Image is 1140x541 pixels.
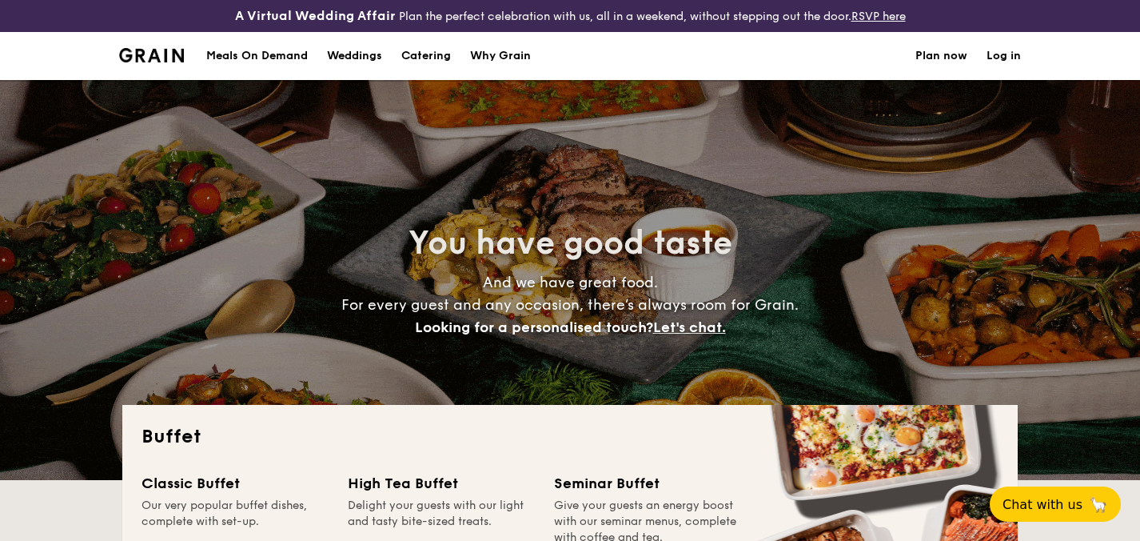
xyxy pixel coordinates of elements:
a: Meals On Demand [197,32,317,80]
a: Why Grain [460,32,540,80]
a: Logotype [119,48,184,62]
div: Classic Buffet [142,472,329,495]
span: Chat with us [1002,497,1082,512]
div: High Tea Buffet [348,472,535,495]
a: RSVP here [851,10,906,23]
a: Catering [392,32,460,80]
img: Grain [119,48,184,62]
h1: Catering [401,32,451,80]
a: Log in [987,32,1021,80]
h4: A Virtual Wedding Affair [235,6,396,26]
div: Why Grain [470,32,531,80]
span: 🦙 [1089,495,1108,514]
a: Weddings [317,32,392,80]
div: Seminar Buffet [554,472,741,495]
h2: Buffet [142,424,998,450]
div: Plan the perfect celebration with us, all in a weekend, without stepping out the door. [190,6,951,26]
div: Weddings [327,32,382,80]
a: Plan now [915,32,967,80]
span: Let's chat. [653,319,726,336]
button: Chat with us🦙 [990,487,1121,522]
div: Meals On Demand [206,32,308,80]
